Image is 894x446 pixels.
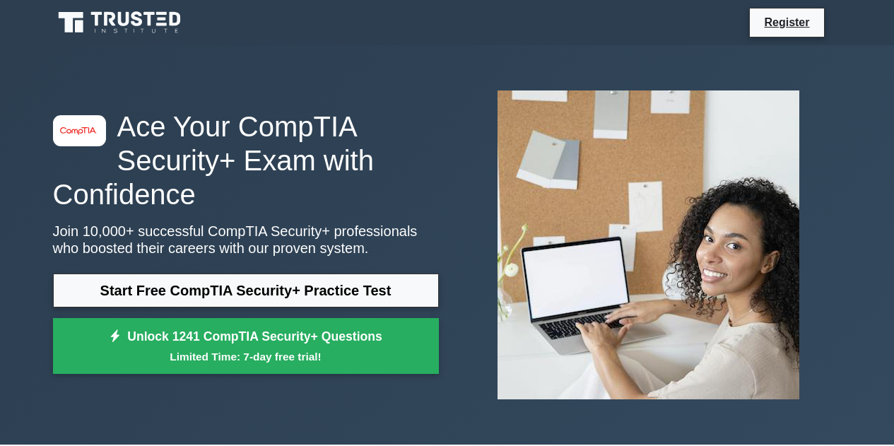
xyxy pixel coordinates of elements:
[53,110,439,211] h1: Ace Your CompTIA Security+ Exam with Confidence
[53,318,439,375] a: Unlock 1241 CompTIA Security+ QuestionsLimited Time: 7-day free trial!
[755,13,818,31] a: Register
[53,223,439,257] p: Join 10,000+ successful CompTIA Security+ professionals who boosted their careers with our proven...
[71,348,421,365] small: Limited Time: 7-day free trial!
[53,274,439,307] a: Start Free CompTIA Security+ Practice Test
